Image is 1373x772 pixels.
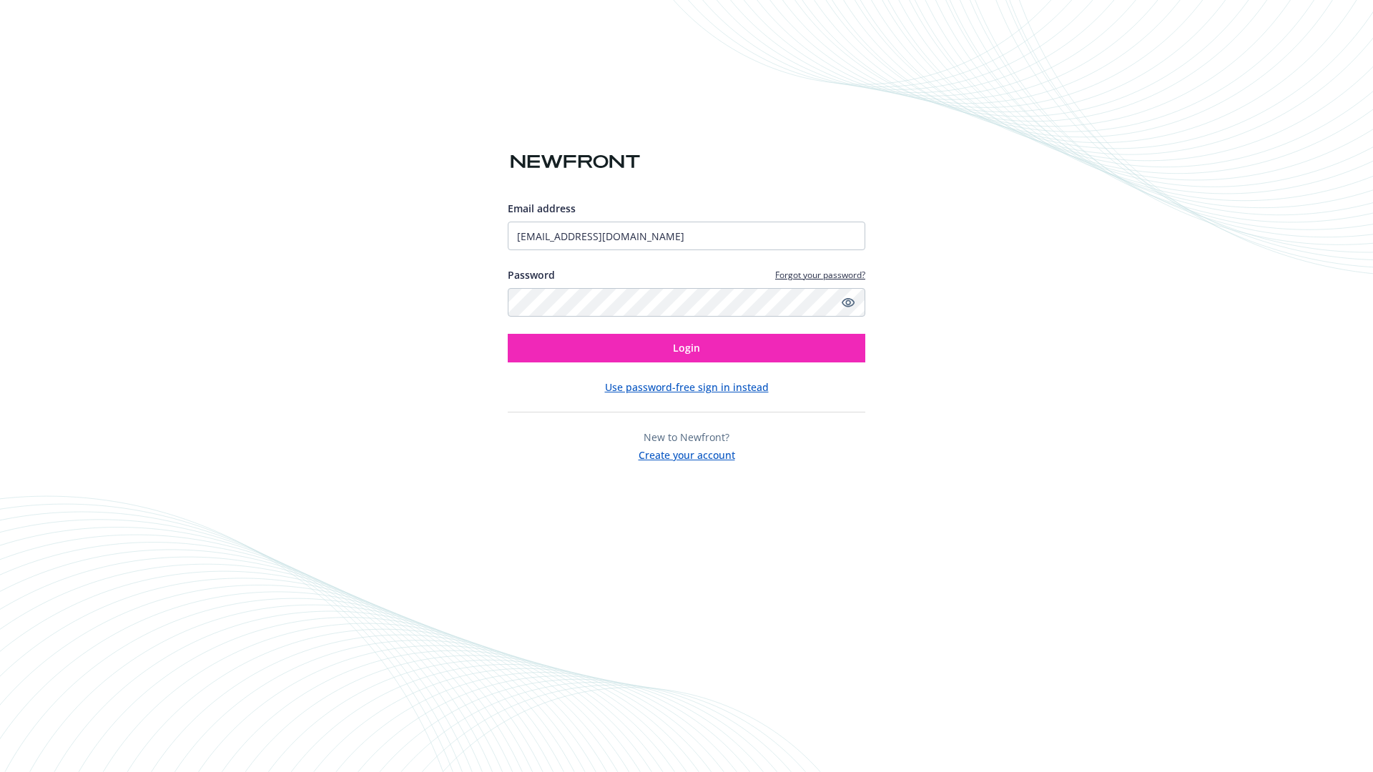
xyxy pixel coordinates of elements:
[644,430,729,444] span: New to Newfront?
[508,202,576,215] span: Email address
[508,334,865,362] button: Login
[639,445,735,462] button: Create your account
[508,222,865,250] input: Enter your email
[673,341,700,355] span: Login
[508,267,555,282] label: Password
[508,288,865,317] input: Enter your password
[775,269,865,281] a: Forgot your password?
[508,149,643,174] img: Newfront logo
[840,294,857,311] a: Show password
[605,380,769,395] button: Use password-free sign in instead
